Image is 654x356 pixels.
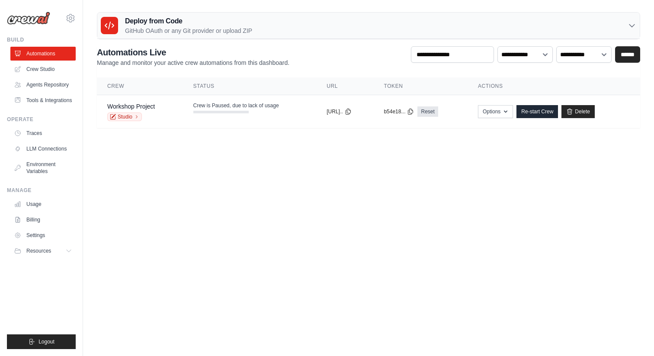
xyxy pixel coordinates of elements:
button: Logout [7,334,76,349]
a: Billing [10,213,76,227]
a: Re-start Crew [516,105,558,118]
a: LLM Connections [10,142,76,156]
a: Tools & Integrations [10,93,76,107]
h2: Automations Live [97,46,289,58]
a: Settings [10,228,76,242]
th: Crew [97,77,183,95]
a: Reset [417,106,438,117]
div: Operate [7,116,76,123]
a: Automations [10,47,76,61]
h3: Deploy from Code [125,16,252,26]
p: Manage and monitor your active crew automations from this dashboard. [97,58,289,67]
a: Delete [561,105,595,118]
a: Usage [10,197,76,211]
a: Traces [10,126,76,140]
img: Logo [7,12,50,25]
a: Environment Variables [10,157,76,178]
span: Resources [26,247,51,254]
button: Options [478,105,513,118]
a: Studio [107,112,142,121]
div: Build [7,36,76,43]
p: GitHub OAuth or any Git provider or upload ZIP [125,26,252,35]
button: Resources [10,244,76,258]
a: Agents Repository [10,78,76,92]
a: Workshop Project [107,103,155,110]
span: Logout [38,338,54,345]
div: Manage [7,187,76,194]
th: Token [373,77,468,95]
th: Status [183,77,317,95]
a: Crew Studio [10,62,76,76]
button: b54e18... [384,108,414,115]
span: Crew is Paused, due to lack of usage [193,102,279,109]
th: URL [316,77,373,95]
th: Actions [468,77,640,95]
